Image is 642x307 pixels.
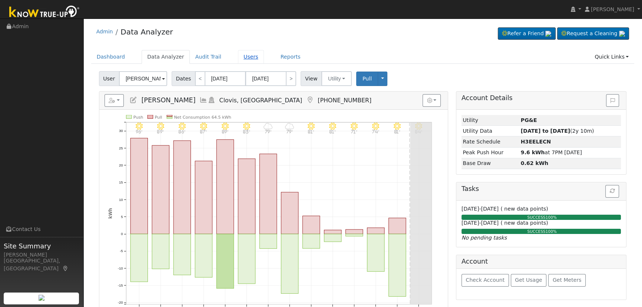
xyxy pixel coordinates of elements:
[301,71,322,86] span: View
[119,163,123,167] text: 20
[306,96,314,104] a: Map
[200,123,207,130] i: 9/26 - Clear
[118,300,123,304] text: -20
[121,232,123,236] text: 0
[546,215,557,219] span: 100%
[461,274,509,287] button: Check Account
[219,97,302,104] span: Clovis, [GEOGRAPHIC_DATA]
[121,215,123,219] text: 5
[461,185,621,193] h5: Tasks
[4,241,79,251] span: Site Summary
[545,31,551,37] img: retrieve
[238,50,264,64] a: Users
[179,123,186,130] i: 9/25 - Clear
[321,71,352,86] button: Utility
[222,123,229,130] i: 9/27 - Clear
[461,94,621,102] h5: Account Details
[99,71,119,86] span: User
[329,123,336,130] i: 10/02 - MostlyClear
[219,130,231,134] p: 89°
[605,185,619,198] button: Refresh
[120,27,173,36] a: Data Analyzer
[308,123,315,130] i: 10/01 - Clear
[283,130,296,134] p: 79°
[39,295,44,301] img: retrieve
[369,130,382,134] p: 74°
[548,274,586,287] button: Get Meters
[152,145,169,234] rect: onclick=""
[96,29,113,34] a: Admin
[372,123,379,130] i: 10/04 - Clear
[6,4,83,21] img: Know True-Up
[367,228,384,234] rect: onclick=""
[285,123,294,130] i: 9/30 - Cloudy
[120,249,123,253] text: -5
[155,115,162,120] text: Pull
[208,96,216,104] a: Login As (last 07/12/2025 1:09:06 PM)
[118,266,123,270] text: -10
[305,130,317,134] p: 81°
[345,230,363,234] rect: onclick=""
[461,126,519,136] td: Utility Data
[521,117,537,123] strong: ID: 14720607, authorized: 07/30/24
[259,234,277,248] rect: onclick=""
[281,234,298,294] rect: onclick=""
[243,123,250,130] i: 9/28 - Clear
[262,130,274,134] p: 79°
[318,97,371,104] span: [PHONE_NUMBER]
[135,123,142,130] i: 9/23 - Clear
[4,251,79,259] div: [PERSON_NAME]
[466,277,504,283] span: Check Account
[606,94,619,107] button: Issue History
[356,72,378,86] button: Pull
[119,198,123,202] text: 10
[133,115,143,120] text: Push
[107,208,113,219] text: kWh
[216,140,234,234] rect: onclick=""
[461,235,507,241] i: No pending tasks
[345,234,363,236] rect: onclick=""
[553,277,582,283] span: Get Meters
[557,27,629,40] a: Request a Cleaning
[324,234,341,242] rect: onclick=""
[152,234,169,269] rect: onclick=""
[619,31,625,37] img: retrieve
[302,216,320,234] rect: onclick=""
[591,6,634,12] span: [PERSON_NAME]
[173,141,191,234] rect: onclick=""
[500,220,548,226] span: ( new data points)
[281,192,298,234] rect: onclick=""
[173,234,191,275] rect: onclick=""
[388,218,406,234] rect: onclick=""
[174,115,231,120] text: Net Consumption 64.5 kWh
[521,128,570,134] strong: [DATE] to [DATE]
[302,234,320,248] rect: onclick=""
[326,130,339,134] p: 81°
[460,229,624,235] div: SUCCESS
[130,138,148,234] rect: onclick=""
[461,147,519,158] td: Peak Push Hour
[391,130,403,134] p: 81°
[521,160,549,166] strong: 0.62 kWh
[275,50,306,64] a: Reports
[119,71,167,86] input: Select a User
[240,130,253,134] p: 83°
[460,215,624,221] div: SUCCESS
[461,136,519,147] td: Rate Schedule
[589,50,634,64] a: Quick Links
[195,234,212,277] rect: onclick=""
[521,128,594,134] span: (2y 10m)
[4,257,79,273] div: [GEOGRAPHIC_DATA], [GEOGRAPHIC_DATA]
[286,71,296,86] a: >
[119,129,123,133] text: 30
[142,50,190,64] a: Data Analyzer
[176,130,188,134] p: 86°
[461,258,488,265] h5: Account
[511,274,547,287] button: Get Usage
[500,206,548,212] span: ( new data points)
[216,234,234,288] rect: onclick=""
[157,123,164,130] i: 9/24 - Clear
[367,234,384,271] rect: onclick=""
[141,96,195,104] span: [PERSON_NAME]
[519,147,621,158] td: at 7PM [DATE]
